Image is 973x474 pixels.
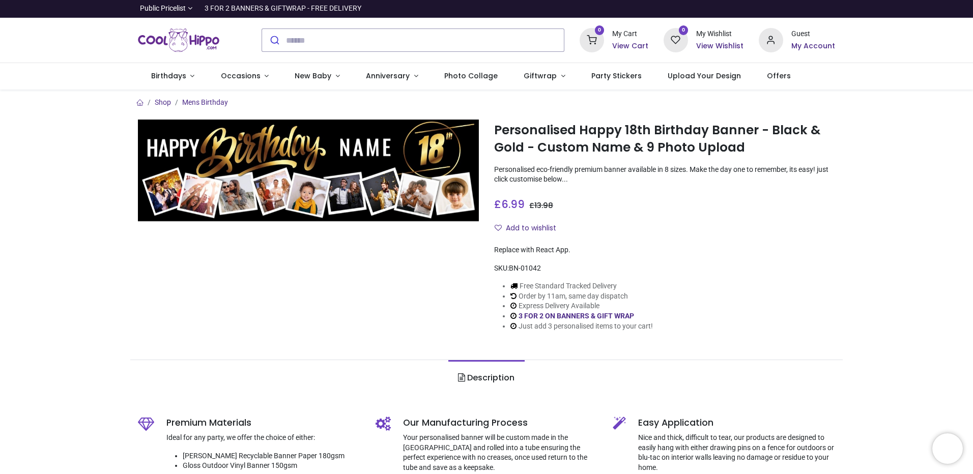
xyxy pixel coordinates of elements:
a: 0 [664,36,688,44]
a: Description [448,360,524,396]
a: View Cart [612,41,648,51]
div: Guest [791,29,835,39]
iframe: Brevo live chat [932,433,963,464]
li: Order by 11am, same day dispatch [510,291,653,302]
a: Public Pricelist [138,4,192,14]
button: Add to wishlistAdd to wishlist [494,220,565,237]
i: Add to wishlist [495,224,502,231]
a: View Wishlist [696,41,743,51]
span: £ [494,197,525,212]
div: My Cart [612,29,648,39]
a: Occasions [208,63,282,90]
span: Birthdays [151,71,186,81]
span: New Baby [295,71,331,81]
h1: Personalised Happy 18th Birthday Banner - Black & Gold - Custom Name & 9 Photo Upload [494,122,835,157]
span: Party Stickers [591,71,642,81]
a: Anniversary [353,63,431,90]
span: 6.99 [501,197,525,212]
button: Submit [262,29,286,51]
p: Personalised eco-friendly premium banner available in 8 sizes. Make the day one to remember, its ... [494,165,835,185]
a: New Baby [282,63,353,90]
p: Ideal for any party, we offer the choice of either: [166,433,360,443]
span: BN-01042 [509,264,541,272]
span: Upload Your Design [668,71,741,81]
div: Replace with React App. [494,245,835,255]
a: Birthdays [138,63,208,90]
h5: Premium Materials [166,417,360,429]
a: My Account [791,41,835,51]
span: Anniversary [366,71,410,81]
span: Giftwrap [524,71,557,81]
li: Just add 3 personalised items to your cart! [510,321,653,332]
p: Your personalised banner will be custom made in the [GEOGRAPHIC_DATA] and rolled into a tube ensu... [403,433,598,472]
li: Gloss Outdoor Vinyl Banner 150gsm [183,461,360,471]
div: 3 FOR 2 BANNERS & GIFTWRAP - FREE DELIVERY [205,4,361,14]
div: SKU: [494,263,835,274]
a: Mens Birthday [182,98,228,106]
h5: Easy Application [638,417,835,429]
sup: 0 [679,25,689,35]
span: Photo Collage [444,71,498,81]
a: Giftwrap [510,63,578,90]
iframe: Customer reviews powered by Trustpilot [621,4,835,14]
span: 13.98 [534,200,553,211]
a: Shop [155,98,171,106]
span: Occasions [221,71,261,81]
sup: 0 [595,25,605,35]
li: Express Delivery Available [510,301,653,311]
li: Free Standard Tracked Delivery [510,281,653,291]
span: £ [529,200,553,211]
a: 3 FOR 2 ON BANNERS & GIFT WRAP [519,312,634,320]
p: Nice and thick, difficult to tear, our products are designed to easily hang with either drawing p... [638,433,835,472]
h5: Our Manufacturing Process [403,417,598,429]
a: 0 [580,36,604,44]
span: Public Pricelist [140,4,186,14]
img: Personalised Happy 18th Birthday Banner - Black & Gold - Custom Name & 9 Photo Upload [138,120,479,222]
span: Offers [767,71,791,81]
a: Logo of Cool Hippo [138,26,219,54]
div: My Wishlist [696,29,743,39]
li: [PERSON_NAME] Recyclable Banner Paper 180gsm [183,451,360,461]
img: Cool Hippo [138,26,219,54]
